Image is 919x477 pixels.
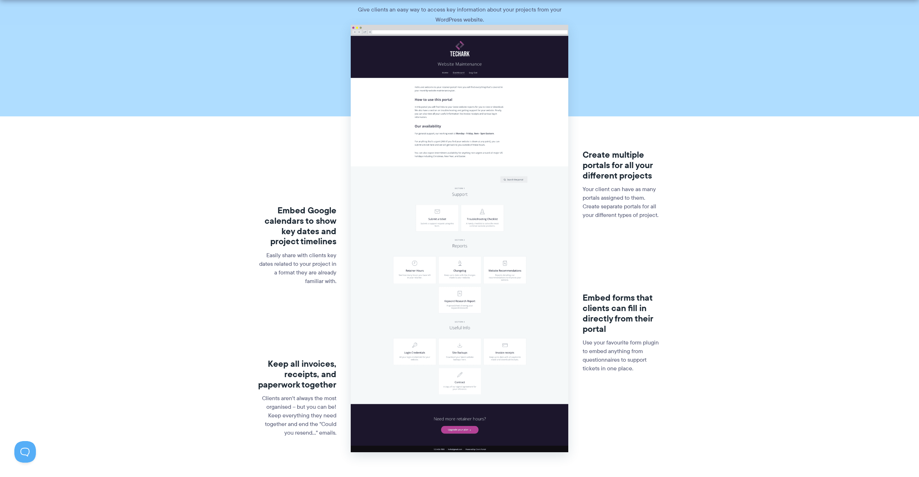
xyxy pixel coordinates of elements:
p: Give clients an easy way to access key information about your projects from your WordPress website. [352,5,567,25]
h3: Embed forms that clients can fill in directly from their portal [583,293,661,334]
p: Clients aren't always the most organised – but you can be! Keep everything they need together and... [258,394,337,437]
h3: Keep all invoices, receipts, and paperwork together [258,359,337,390]
iframe: Toggle Customer Support [14,441,36,463]
p: Use your favourite form plugin to embed anything from questionnaires to support tickets in one pl... [583,338,661,373]
h3: Embed Google calendars to show key dates and project timelines [258,205,337,247]
p: Easily share with clients key dates related to your project in a format they are already familiar... [258,251,337,286]
h3: Create multiple portals for all your different projects [583,150,661,181]
p: Your client can have as many portals assigned to them. Create separate portals for all your diffe... [583,185,661,219]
